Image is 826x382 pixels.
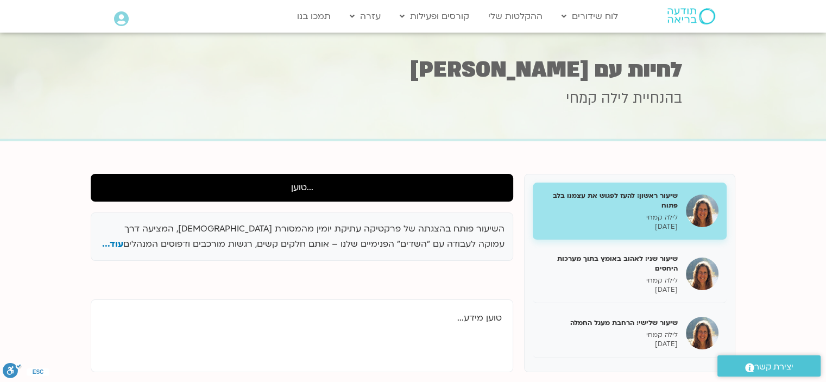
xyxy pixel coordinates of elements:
[541,276,678,285] p: לילה קמחי
[541,254,678,273] h5: שיעור שני: לאהוב באומץ בתוך מערכות היחסים
[754,360,793,374] span: יצירת קשר
[556,6,623,27] a: לוח שידורים
[102,238,123,250] span: עוד...
[483,6,548,27] a: ההקלטות שלי
[541,222,678,231] p: [DATE]
[541,213,678,222] p: לילה קמחי
[541,285,678,295] p: [DATE]
[717,355,821,377] a: יצירת קשר
[541,340,678,349] p: [DATE]
[541,318,678,328] h5: שיעור שלישי: הרחבת מעגל החמלה
[292,6,336,27] a: תמכו בנו
[144,59,682,80] h1: לחיות עם [PERSON_NAME]
[99,221,505,253] p: השיעור פותח בהצגתה של פרקטיקה עתיקת יומין מהמסורת [DEMOGRAPHIC_DATA], המציעה דרך עמוקה לעבודה עם ...
[686,195,718,227] img: שיעור ראשון: להעז לפגוש את עצמנו בלב פתוח
[102,311,502,325] p: טוען מידע...
[686,317,718,349] img: שיעור שלישי: הרחבת מעגל החמלה
[686,258,718,290] img: שיעור שני: לאהוב באומץ בתוך מערכות היחסים
[541,191,678,210] h5: שיעור ראשון: להעז לפגוש את עצמנו בלב פתוח
[633,89,682,108] span: בהנחיית
[344,6,386,27] a: עזרה
[541,330,678,340] p: לילה קמחי
[394,6,475,27] a: קורסים ופעילות
[667,8,715,24] img: תודעה בריאה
